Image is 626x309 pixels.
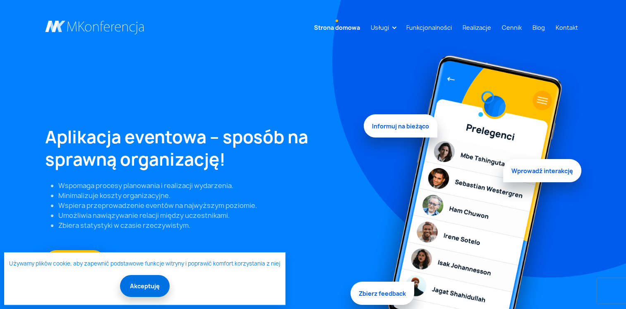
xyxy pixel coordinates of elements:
[58,191,354,200] li: Minimalizuje koszty organizacyjne.
[403,20,455,35] a: Funkcjonalności
[350,279,414,302] span: Zbierz feedback
[58,220,354,230] li: Zbiera statystyki w czasie rzeczywistym.
[58,181,354,191] li: Wspomaga procesy planowania i realizacji wydarzenia.
[499,20,525,35] a: Cennik
[459,20,494,35] a: Realizacje
[120,275,170,297] button: Akceptuję
[503,157,581,180] span: Wprowadź interakcję
[311,20,363,35] a: Strona domowa
[45,126,354,171] h1: Aplikacja eventowa – sposób na sprawną organizację!
[45,250,105,272] a: Zamów DEMO
[552,20,581,35] a: Kontakt
[58,210,354,220] li: Umożliwia nawiązywanie relacji między uczestnikami.
[58,200,354,210] li: Wspiera przeprowadzenie eventów na najwyższym poziomie.
[9,260,280,268] a: Używamy plików cookie, aby zapewnić podstawowe funkcje witryny i poprawić komfort korzystania z niej
[364,117,437,140] span: Informuj na bieżąco
[367,20,392,35] a: Usługi
[529,20,548,35] a: Blog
